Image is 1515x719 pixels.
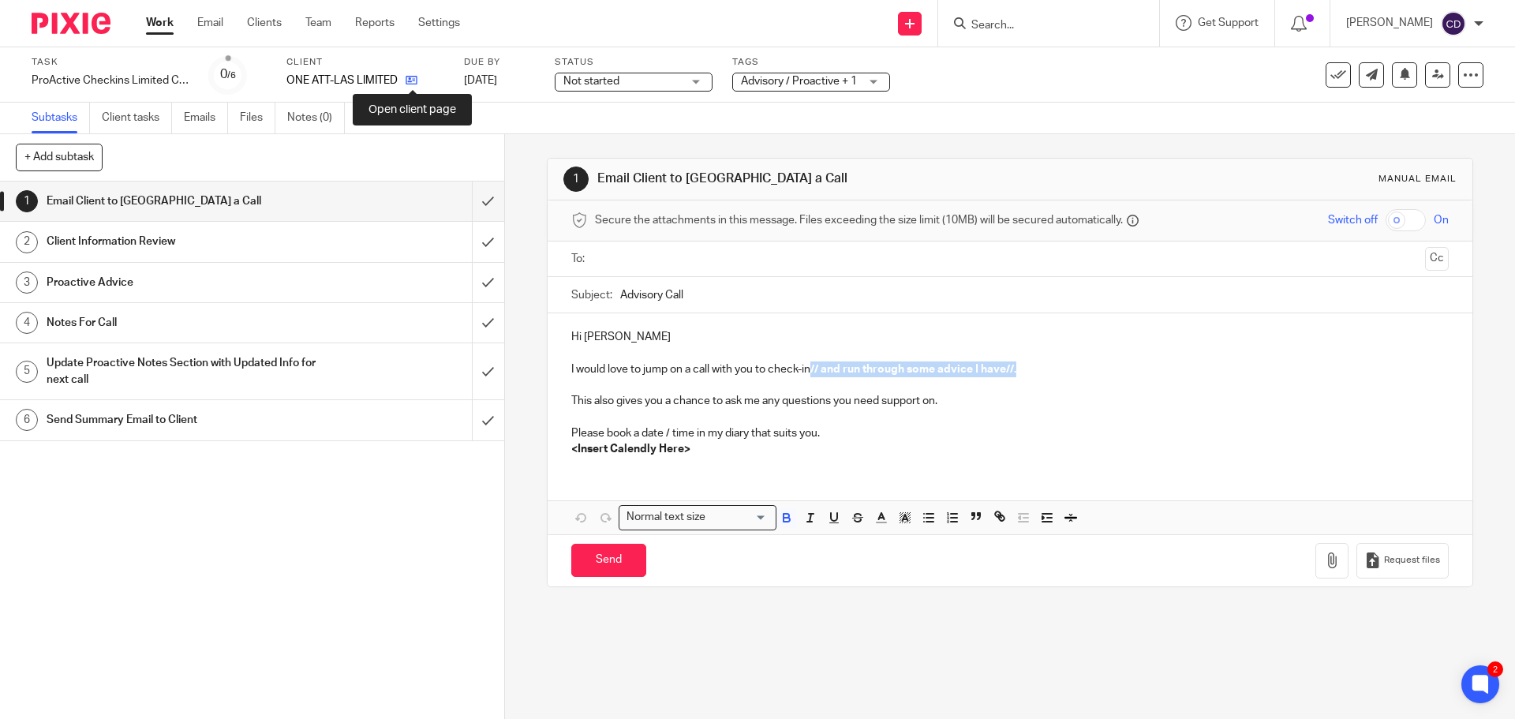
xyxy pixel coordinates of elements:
label: Status [555,56,713,69]
input: Send [571,544,646,578]
h1: Update Proactive Notes Section with Updated Info for next call [47,351,320,391]
a: Clients [247,15,282,31]
p: Hi [PERSON_NAME] [571,329,1448,345]
label: Task [32,56,189,69]
a: Files [240,103,275,133]
p: This also gives you a chance to ask me any questions you need support on. [571,393,1448,409]
label: Due by [464,56,535,69]
p: Please book a date / time in my diary that suits you. [571,425,1448,441]
small: /6 [227,71,236,80]
div: 1 [563,167,589,192]
span: Switch off [1328,212,1378,228]
div: 3 [16,271,38,294]
a: Team [305,15,331,31]
p: [PERSON_NAME] [1346,15,1433,31]
div: 0 [220,66,236,84]
span: [DATE] [464,75,497,86]
h1: Notes For Call [47,311,320,335]
strong: <Insert Calendly Here> [571,444,690,455]
a: Reports [355,15,395,31]
div: 2 [1487,661,1503,677]
strong: // and run through some advice I have//. [810,364,1016,375]
p: I would love to jump on a call with you to check-in [571,361,1448,377]
div: Search for option [619,505,776,530]
a: Subtasks [32,103,90,133]
input: Search [970,19,1112,33]
span: Get Support [1198,17,1259,28]
h1: Client Information Review [47,230,320,253]
button: + Add subtask [16,144,103,170]
span: Request files [1384,554,1440,567]
span: Secure the attachments in this message. Files exceeding the size limit (10MB) will be secured aut... [595,212,1123,228]
h1: Send Summary Email to Client [47,408,320,432]
a: Emails [184,103,228,133]
span: Normal text size [623,509,709,526]
input: Search for option [710,509,767,526]
label: Tags [732,56,890,69]
a: Client tasks [102,103,172,133]
a: Email [197,15,223,31]
button: Cc [1425,247,1449,271]
button: Request files [1356,543,1448,579]
div: Manual email [1378,173,1457,185]
div: ProActive Checkins Limited Company [32,73,189,88]
h1: Email Client to [GEOGRAPHIC_DATA] a Call [47,189,320,213]
div: 4 [16,312,38,334]
a: Notes (0) [287,103,345,133]
a: Audit logs [357,103,417,133]
label: To: [571,251,589,267]
a: Work [146,15,174,31]
div: 1 [16,190,38,212]
span: Advisory / Proactive + 1 [741,76,857,87]
p: ONE ATT-LAS LIMITED [286,73,398,88]
a: Settings [418,15,460,31]
span: Not started [563,76,619,87]
img: svg%3E [1441,11,1466,36]
label: Subject: [571,287,612,303]
h1: Proactive Advice [47,271,320,294]
div: 6 [16,409,38,431]
h1: Email Client to [GEOGRAPHIC_DATA] a Call [597,170,1044,187]
label: Client [286,56,444,69]
div: 5 [16,361,38,383]
div: 2 [16,231,38,253]
span: On [1434,212,1449,228]
img: Pixie [32,13,110,34]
